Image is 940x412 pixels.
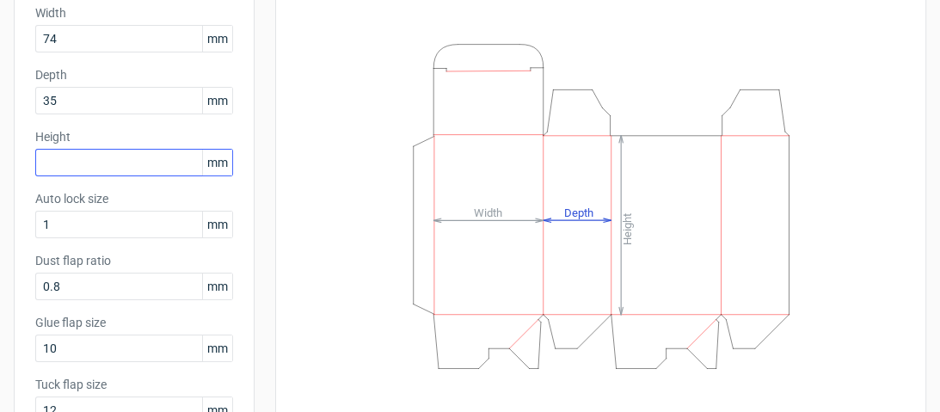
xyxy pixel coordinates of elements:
[35,376,233,393] label: Tuck flap size
[202,212,232,237] span: mm
[563,206,593,218] tspan: Depth
[202,26,232,52] span: mm
[35,66,233,83] label: Depth
[35,4,233,22] label: Width
[473,206,501,218] tspan: Width
[202,88,232,114] span: mm
[620,212,633,244] tspan: Height
[202,335,232,361] span: mm
[35,128,233,145] label: Height
[35,190,233,207] label: Auto lock size
[202,150,232,175] span: mm
[35,252,233,269] label: Dust flap ratio
[202,274,232,299] span: mm
[35,314,233,331] label: Glue flap size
